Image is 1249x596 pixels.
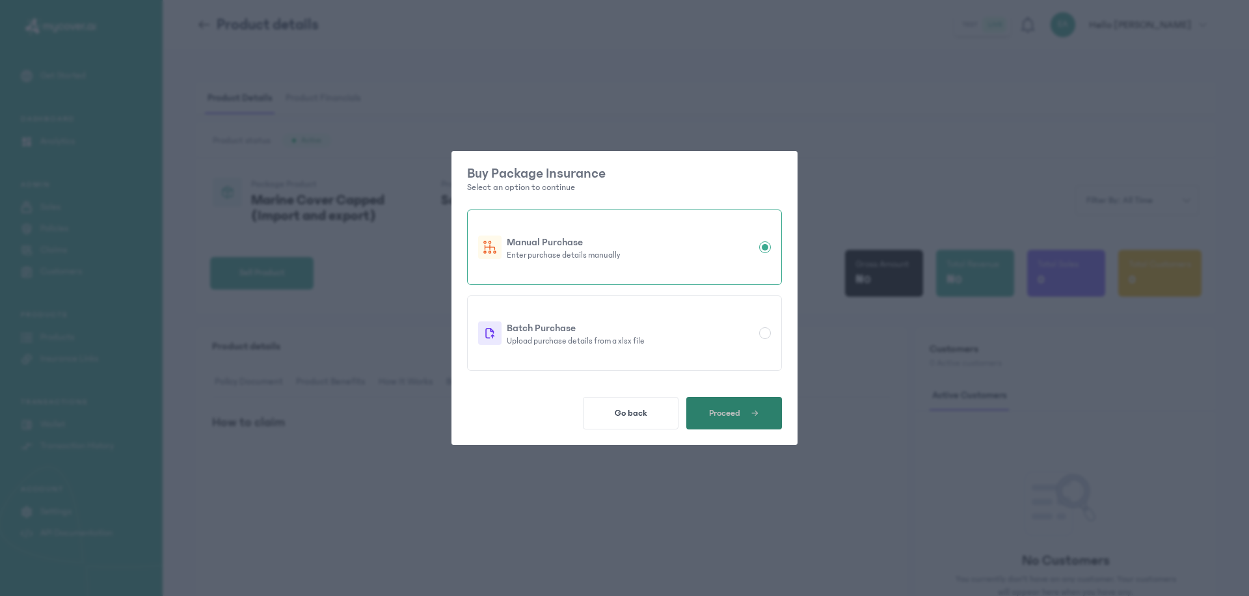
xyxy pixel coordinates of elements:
span: Go back [615,408,647,418]
button: Go back [583,397,678,429]
span: Proceed [709,408,740,418]
button: Proceed [686,397,782,429]
p: Manual Purchase [507,234,754,250]
p: Select an option to continue [467,181,782,194]
p: Upload purchase details from a xlsx file [507,336,754,346]
p: Buy Package Insurance [467,167,782,181]
p: Enter purchase details manually [507,250,754,260]
p: Batch Purchase [507,320,754,336]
